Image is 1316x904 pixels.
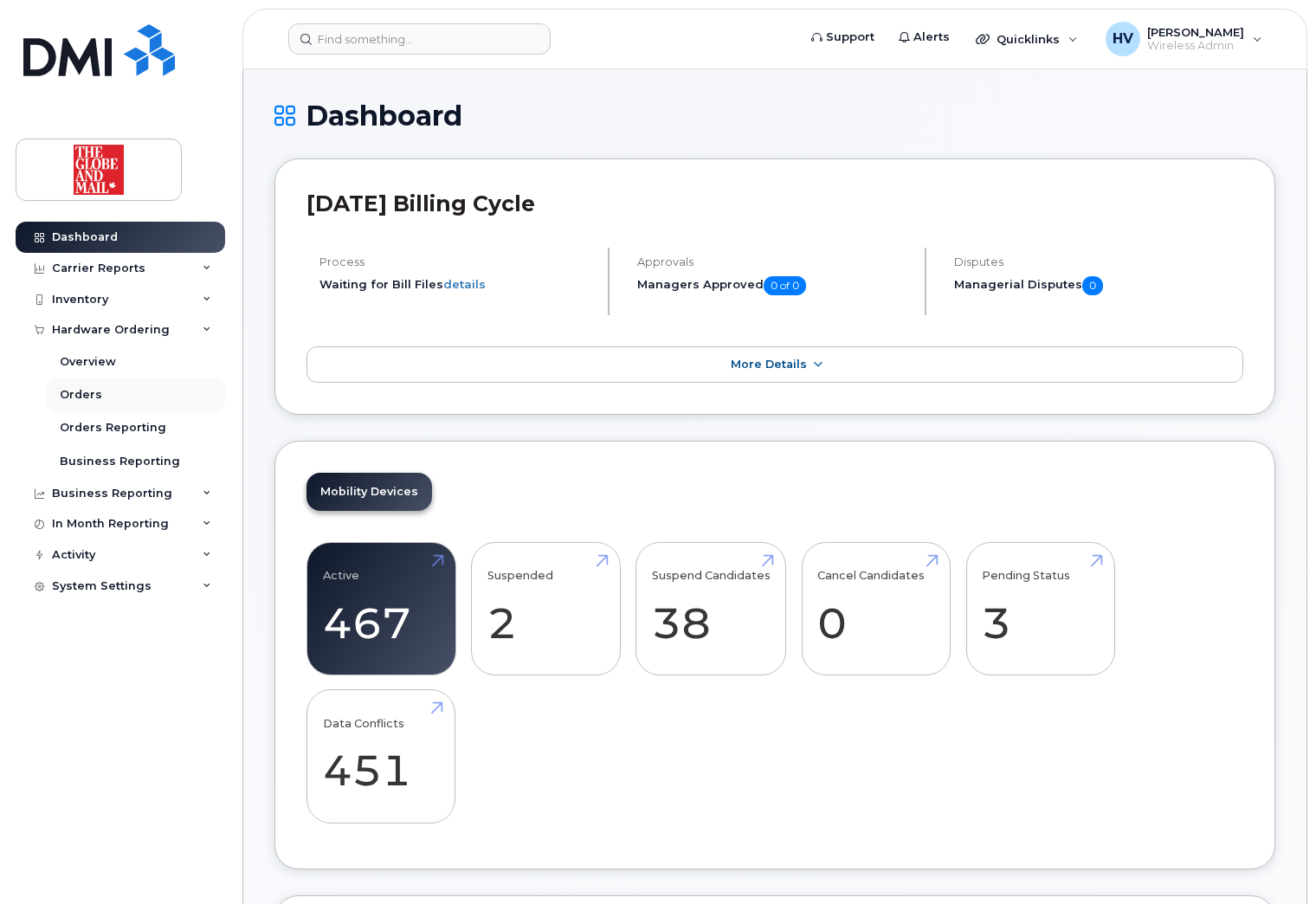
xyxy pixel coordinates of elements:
[319,276,593,293] li: Waiting for Bill Files
[954,276,1243,295] h5: Managerial Disputes
[731,358,807,371] span: More Details
[306,473,432,511] a: Mobility Devices
[274,100,1275,131] h1: Dashboard
[637,276,911,295] h5: Managers Approved
[443,277,486,291] a: details
[652,552,771,666] a: Suspend Candidates 38
[323,552,440,666] a: Active 467
[487,552,604,666] a: Suspended 2
[1082,276,1103,295] span: 0
[306,190,1243,216] h2: [DATE] Billing Cycle
[817,552,934,666] a: Cancel Candidates 0
[637,255,911,268] h4: Approvals
[954,255,1243,268] h4: Disputes
[982,552,1099,666] a: Pending Status 3
[319,255,593,268] h4: Process
[323,700,440,814] a: Data Conflicts 451
[764,276,806,295] span: 0 of 0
